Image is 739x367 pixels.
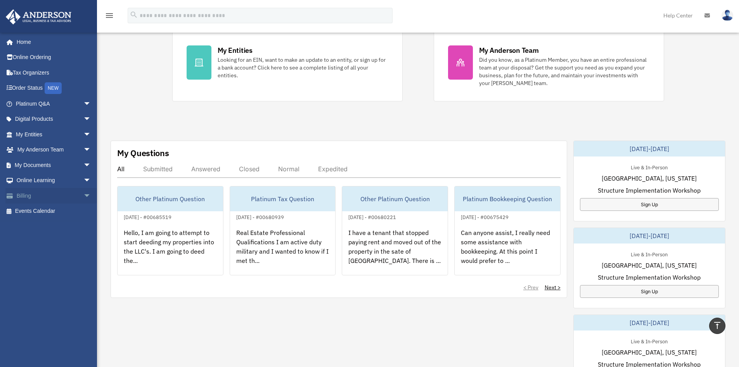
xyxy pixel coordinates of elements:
[230,186,336,211] div: Platinum Tax Question
[230,212,290,221] div: [DATE] - #00680939
[5,127,103,142] a: My Entitiesarrow_drop_down
[83,157,99,173] span: arrow_drop_down
[230,186,336,275] a: Platinum Tax Question[DATE] - #00680939Real Estate Professional Qualifications I am active duty m...
[5,80,103,96] a: Order StatusNEW
[191,165,220,173] div: Answered
[5,65,103,80] a: Tax Organizers
[713,321,722,330] i: vertical_align_top
[117,186,223,275] a: Other Platinum Question[DATE] - #00685519Hello, I am going to attempt to start deeding my propert...
[318,165,348,173] div: Expedited
[709,318,725,334] a: vertical_align_top
[5,111,103,127] a: Digital Productsarrow_drop_down
[118,186,223,211] div: Other Platinum Question
[5,204,103,219] a: Events Calendar
[598,186,701,195] span: Structure Implementation Workshop
[3,9,74,24] img: Anderson Advisors Platinum Portal
[130,10,138,19] i: search
[574,228,725,244] div: [DATE]-[DATE]
[602,174,697,183] span: [GEOGRAPHIC_DATA], [US_STATE]
[625,337,674,345] div: Live & In-Person
[342,186,448,275] a: Other Platinum Question[DATE] - #00680221I have a tenant that stopped paying rent and moved out o...
[722,10,733,21] img: User Pic
[598,273,701,282] span: Structure Implementation Workshop
[454,186,561,275] a: Platinum Bookkeeping Question[DATE] - #00675429Can anyone assist, I really need some assistance w...
[218,56,388,79] div: Looking for an EIN, want to make an update to an entity, or sign up for a bank account? Click her...
[105,14,114,20] a: menu
[625,163,674,171] div: Live & In-Person
[143,165,173,173] div: Submitted
[580,198,719,211] a: Sign Up
[342,222,448,282] div: I have a tenant that stopped paying rent and moved out of the property in the sate of [GEOGRAPHIC...
[83,188,99,204] span: arrow_drop_down
[342,212,402,221] div: [DATE] - #00680221
[5,188,103,204] a: Billingarrow_drop_down
[117,147,169,159] div: My Questions
[230,222,336,282] div: Real Estate Professional Qualifications I am active duty military and I wanted to know if I met t...
[83,142,99,158] span: arrow_drop_down
[172,31,403,101] a: My Entities Looking for an EIN, want to make an update to an entity, or sign up for a bank accoun...
[218,45,253,55] div: My Entities
[83,96,99,112] span: arrow_drop_down
[545,284,561,291] a: Next >
[342,186,448,211] div: Other Platinum Question
[105,11,114,20] i: menu
[5,50,103,65] a: Online Ordering
[479,56,650,87] div: Did you know, as a Platinum Member, you have an entire professional team at your disposal? Get th...
[83,111,99,127] span: arrow_drop_down
[455,212,515,221] div: [DATE] - #00675429
[479,45,539,55] div: My Anderson Team
[5,142,103,158] a: My Anderson Teamarrow_drop_down
[455,186,560,211] div: Platinum Bookkeeping Question
[239,165,260,173] div: Closed
[83,127,99,143] span: arrow_drop_down
[118,222,223,282] div: Hello, I am going to attempt to start deeding my properties into the LLC's. I am going to deed th...
[278,165,299,173] div: Normal
[580,285,719,298] a: Sign Up
[455,222,560,282] div: Can anyone assist, I really need some assistance with bookkeeping. At this point I would prefer t...
[5,157,103,173] a: My Documentsarrow_drop_down
[117,165,125,173] div: All
[625,250,674,258] div: Live & In-Person
[83,173,99,189] span: arrow_drop_down
[602,261,697,270] span: [GEOGRAPHIC_DATA], [US_STATE]
[602,348,697,357] span: [GEOGRAPHIC_DATA], [US_STATE]
[434,31,664,101] a: My Anderson Team Did you know, as a Platinum Member, you have an entire professional team at your...
[5,34,99,50] a: Home
[45,82,62,94] div: NEW
[574,315,725,330] div: [DATE]-[DATE]
[574,141,725,157] div: [DATE]-[DATE]
[5,173,103,188] a: Online Learningarrow_drop_down
[118,212,178,221] div: [DATE] - #00685519
[5,96,103,111] a: Platinum Q&Aarrow_drop_down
